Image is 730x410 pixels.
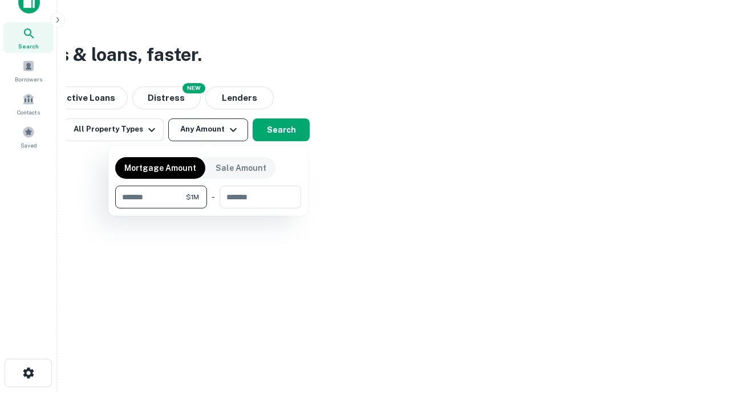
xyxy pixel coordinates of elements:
[186,192,199,202] span: $1M
[216,162,266,174] p: Sale Amount
[673,319,730,374] iframe: Chat Widget
[124,162,196,174] p: Mortgage Amount
[212,186,215,208] div: -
